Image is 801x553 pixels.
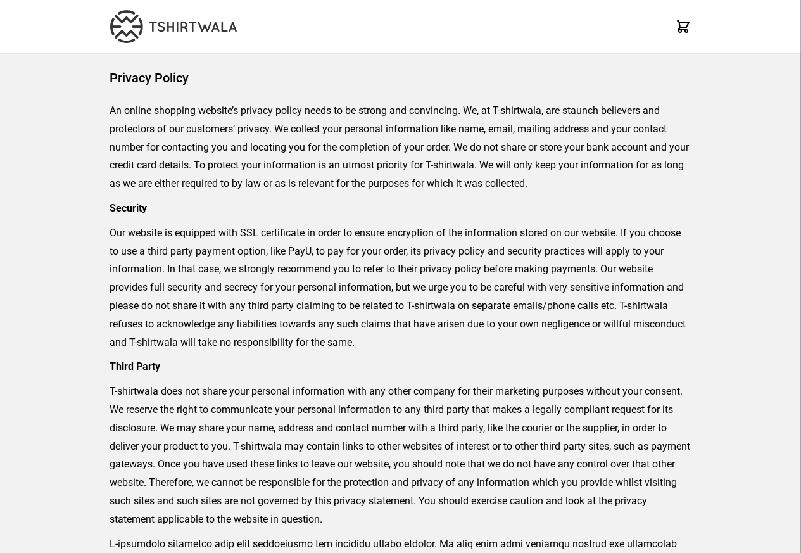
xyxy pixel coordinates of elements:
[110,202,147,214] strong: Security
[110,383,691,528] p: T-shirtwala does not share your personal information with any other company for their marketing p...
[110,224,691,352] p: Our website is equipped with SSL certificate in order to ensure encryption of the information sto...
[110,10,237,43] img: TW-LOGO-400-104.png
[110,102,691,193] p: An online shopping website’s privacy policy needs to be strong and convincing. We, at T-shirtwala...
[110,69,691,87] h1: Privacy Policy
[110,360,160,372] strong: Third Party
